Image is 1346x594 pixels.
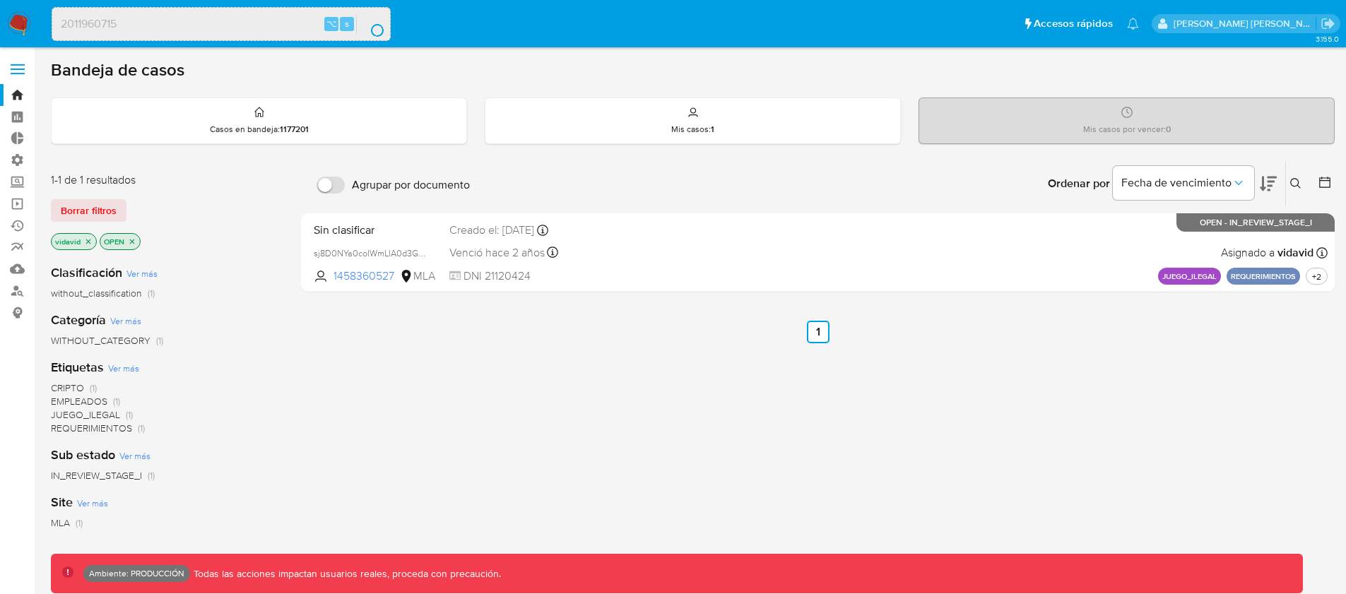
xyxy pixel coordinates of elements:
[326,17,337,30] span: ⌥
[1321,16,1335,31] a: Salir
[1034,16,1113,31] span: Accesos rápidos
[1127,18,1139,30] a: Notificaciones
[89,571,184,576] p: Ambiente: PRODUCCIÓN
[190,567,501,581] p: Todas las acciones impactan usuarios reales, proceda con precaución.
[345,17,349,30] span: s
[52,15,390,33] input: Buscar usuario o caso...
[1174,17,1316,30] p: victor.david@mercadolibre.com.co
[356,14,385,34] button: search-icon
